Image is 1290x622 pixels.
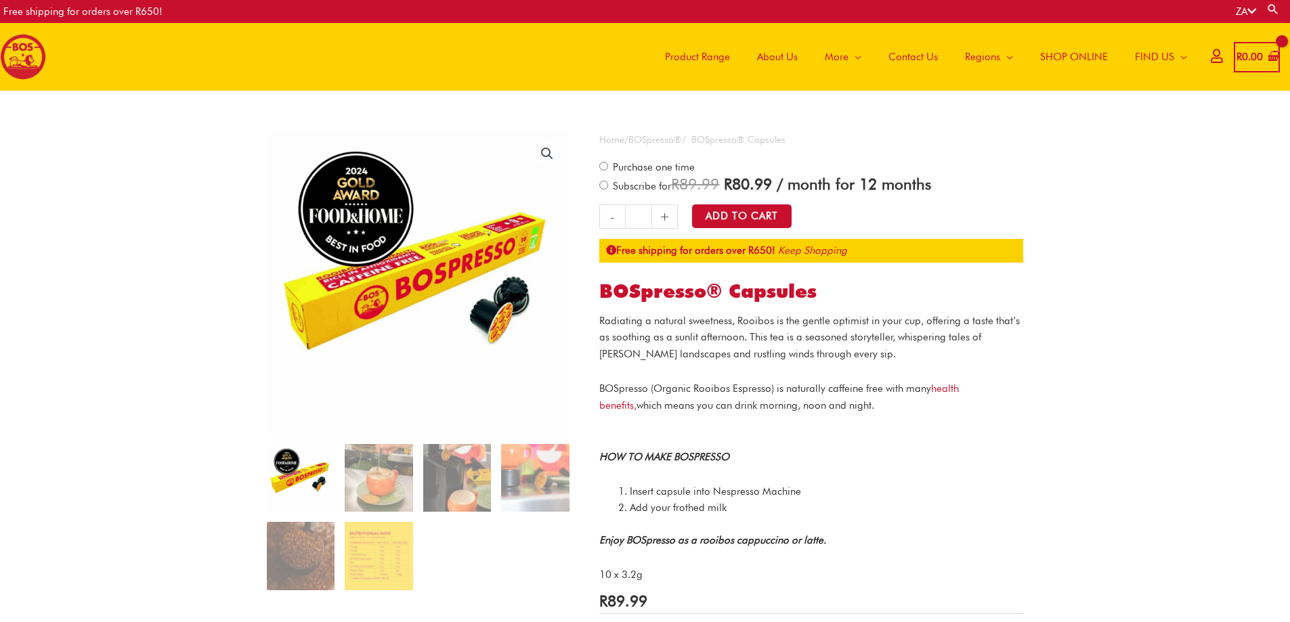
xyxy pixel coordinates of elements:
[875,23,951,91] a: Contact Us
[652,204,678,229] a: +
[665,37,730,77] span: Product Range
[1040,37,1108,77] span: SHOP ONLINE
[757,37,798,77] span: About Us
[630,499,1023,516] li: Add your frothed milk
[625,204,651,229] input: Product quantity
[345,522,412,590] img: BOSpresso® Capsules - Image 6
[599,592,647,610] bdi: 89.99
[951,23,1027,91] a: Regions
[811,23,875,91] a: More
[611,161,695,173] span: Purchase one time
[1237,51,1242,63] span: R
[671,175,719,193] span: 89.99
[599,162,608,171] input: Purchase one time
[777,175,931,193] span: / month for 12 months
[599,382,959,412] span: BOSpresso (Organic Rooibos Espresso) is naturally caffeine free with many which means you can dri...
[267,444,335,512] img: bospresso® capsules
[1234,42,1280,72] a: View Shopping Cart, empty
[345,444,412,512] img: bospresso® capsules
[267,131,569,434] img: bospresso® capsules
[599,592,607,610] span: R
[641,23,1201,91] nav: Site Navigation
[599,131,1023,148] nav: Breadcrumb
[628,134,682,145] a: BOSpresso®
[611,180,931,192] span: Subscribe for
[599,204,625,229] a: -
[501,444,569,512] img: bospresso® capsules
[671,175,679,193] span: R
[599,280,1023,303] h1: BOSpresso® Capsules
[599,382,959,412] a: health benefits,
[724,175,772,193] span: 80.99
[825,37,848,77] span: More
[535,141,559,166] a: View full-screen image gallery
[778,244,847,257] a: Keep Shopping
[1027,23,1121,91] a: SHOP ONLINE
[599,534,826,546] strong: Enjoy BOSpresso as a rooibos cappuccino or latte.
[692,204,792,228] button: Add to Cart
[651,23,744,91] a: Product Range
[599,451,729,463] strong: HOW TO MAKE BOSPRESSO
[724,175,732,193] span: R
[1266,3,1280,16] a: Search button
[744,23,811,91] a: About Us
[599,313,1023,363] p: Radiating a natural sweetness, Rooibos is the gentle optimist in your cup, offering a taste that’...
[1237,51,1263,63] bdi: 0.00
[1236,5,1256,18] a: ZA
[423,444,491,512] img: bospresso® capsules
[630,483,1023,500] li: Insert capsule into Nespresso Machine
[606,244,775,257] strong: Free shipping for orders over R650!
[1135,37,1174,77] span: FIND US
[599,567,1023,583] p: 10 x 3.2g
[599,134,624,145] a: Home
[599,181,608,190] input: Subscribe for / month for 12 months
[888,37,938,77] span: Contact Us
[965,37,1000,77] span: Regions
[267,522,335,590] img: BOSpresso® Capsules - Image 5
